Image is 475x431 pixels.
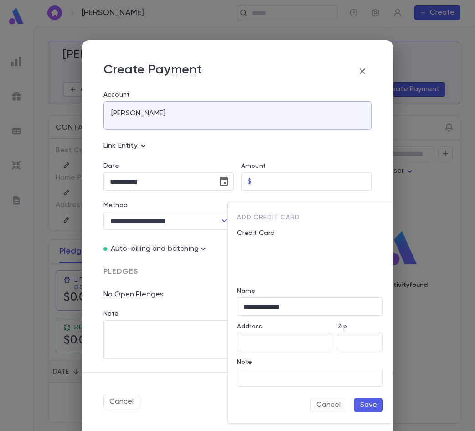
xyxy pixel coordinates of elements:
[237,323,262,330] label: Address
[237,214,300,221] span: Add Credit Card
[338,323,347,330] label: Zip
[310,398,346,412] button: Cancel
[354,398,383,412] button: Save
[237,229,383,237] p: Credit Card
[237,358,253,366] label: Note
[237,287,256,295] label: Name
